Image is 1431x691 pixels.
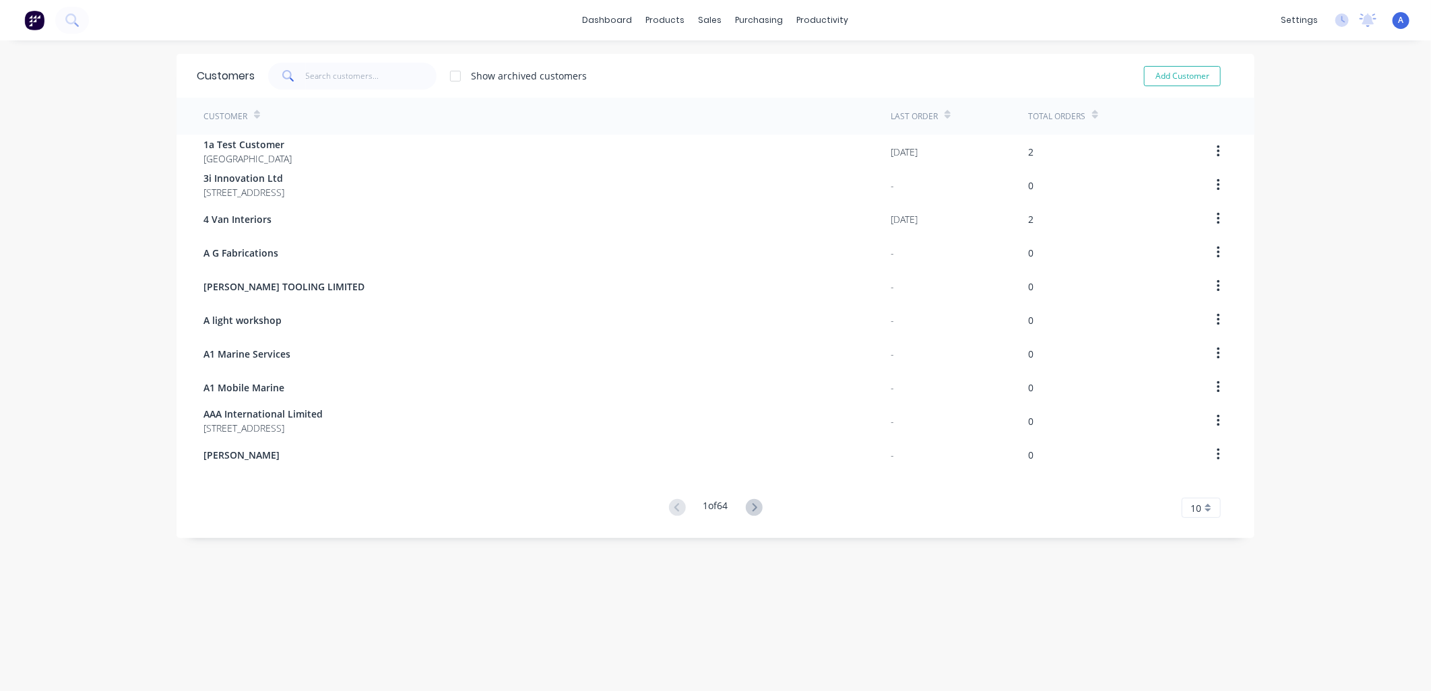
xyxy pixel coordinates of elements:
[1028,178,1033,193] div: 0
[1399,14,1404,26] span: A
[576,10,639,30] a: dashboard
[891,246,894,260] div: -
[203,246,278,260] span: A G Fabrications
[203,185,284,199] span: [STREET_ADDRESS]
[1028,313,1033,327] div: 0
[203,381,284,395] span: A1 Mobile Marine
[891,212,918,226] div: [DATE]
[1028,110,1085,123] div: Total Orders
[1190,501,1201,515] span: 10
[891,448,894,462] div: -
[891,414,894,428] div: -
[891,279,894,294] div: -
[306,63,437,90] input: Search customers...
[703,498,728,518] div: 1 of 64
[203,407,323,421] span: AAA International Limited
[1028,414,1033,428] div: 0
[197,68,255,84] div: Customers
[24,10,44,30] img: Factory
[203,313,282,327] span: A light workshop
[1274,10,1325,30] div: settings
[891,178,894,193] div: -
[1028,145,1033,159] div: 2
[1028,381,1033,395] div: 0
[203,152,292,166] span: [GEOGRAPHIC_DATA]
[203,110,247,123] div: Customer
[1144,66,1221,86] button: Add Customer
[1028,279,1033,294] div: 0
[891,347,894,361] div: -
[203,279,364,294] span: [PERSON_NAME] TOOLING LIMITED
[203,421,323,435] span: [STREET_ADDRESS]
[203,347,290,361] span: A1 Marine Services
[639,10,692,30] div: products
[692,10,729,30] div: sales
[203,448,280,462] span: [PERSON_NAME]
[203,171,284,185] span: 3i Innovation Ltd
[790,10,856,30] div: productivity
[891,145,918,159] div: [DATE]
[1028,246,1033,260] div: 0
[891,110,938,123] div: Last Order
[471,69,587,83] div: Show archived customers
[203,212,272,226] span: 4 Van Interiors
[1028,448,1033,462] div: 0
[729,10,790,30] div: purchasing
[203,137,292,152] span: 1a Test Customer
[891,381,894,395] div: -
[891,313,894,327] div: -
[1028,212,1033,226] div: 2
[1028,347,1033,361] div: 0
